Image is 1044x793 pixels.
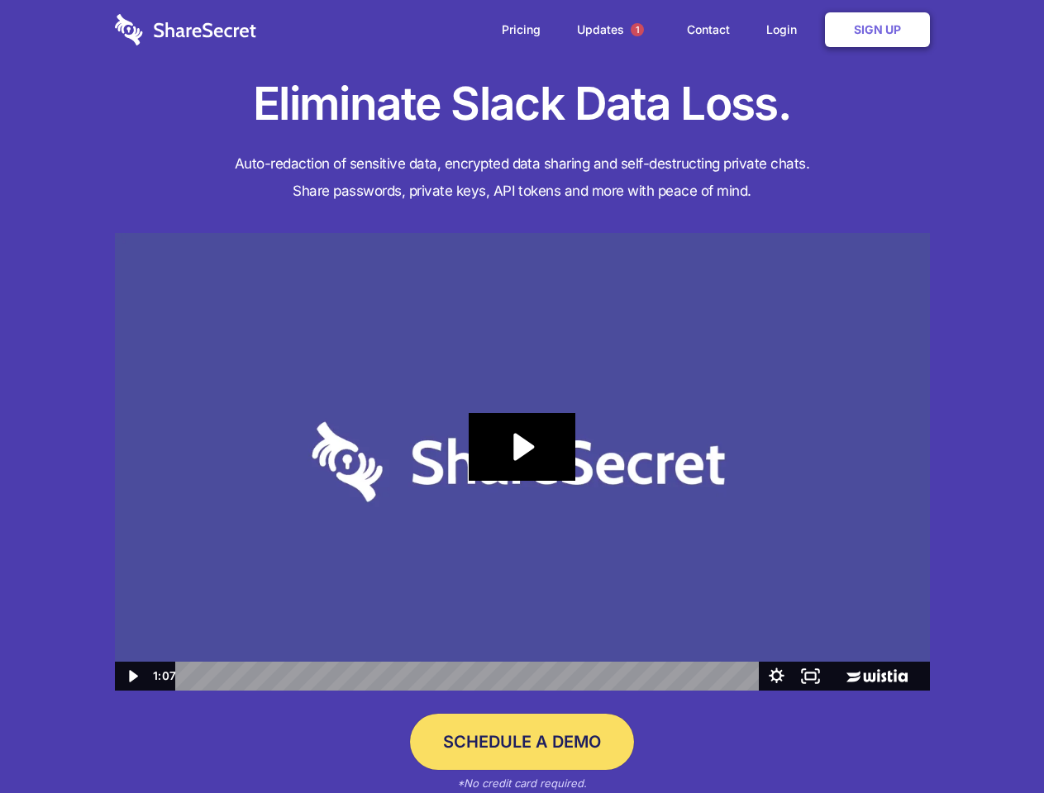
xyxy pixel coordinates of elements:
a: Login [750,4,822,55]
h1: Eliminate Slack Data Loss. [115,74,930,134]
img: logo-wordmark-white-trans-d4663122ce5f474addd5e946df7df03e33cb6a1c49d2221995e7729f52c070b2.svg [115,14,256,45]
h4: Auto-redaction of sensitive data, encrypted data sharing and self-destructing private chats. Shar... [115,150,930,205]
img: Sharesecret [115,233,930,691]
a: Contact [670,4,746,55]
iframe: Drift Widget Chat Controller [961,710,1024,773]
button: Play Video [115,662,149,691]
a: Pricing [485,4,557,55]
